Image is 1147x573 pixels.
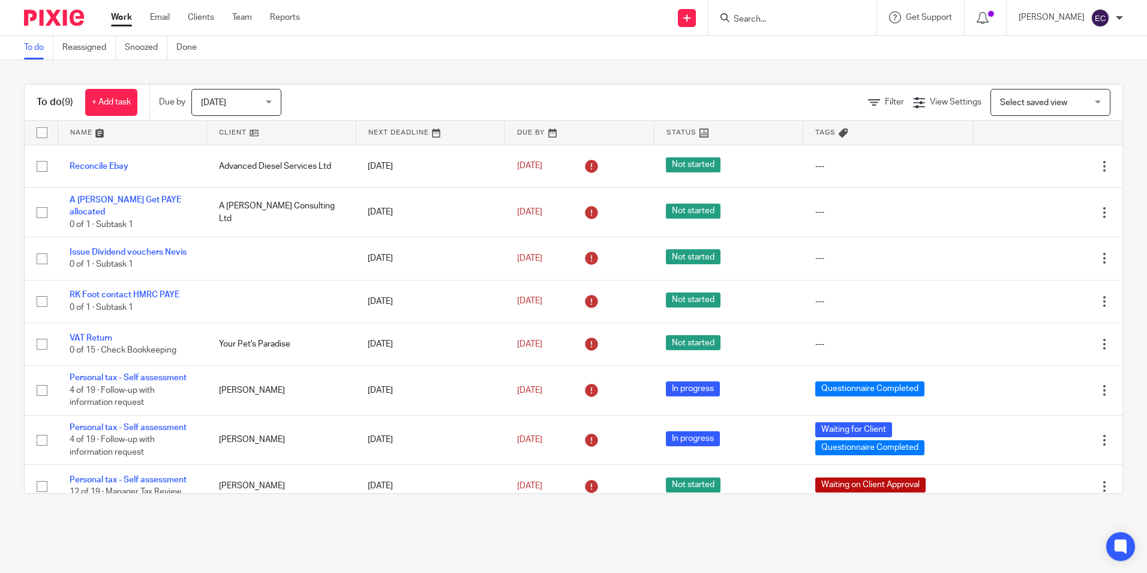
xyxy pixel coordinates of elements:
span: Waiting for Client [815,422,892,437]
a: Done [176,36,206,59]
span: 0 of 1 · Subtask 1 [70,303,133,312]
input: Search [732,14,840,25]
div: --- [815,338,961,350]
span: [DATE] [517,482,542,490]
span: (9) [62,97,73,107]
span: [DATE] [517,435,542,444]
h1: To do [37,96,73,109]
td: Your Pet's Paradise [207,323,356,365]
td: [DATE] [356,366,505,415]
td: [DATE] [356,145,505,187]
div: --- [815,206,961,218]
span: Tags [815,129,836,136]
td: [DATE] [356,323,505,365]
div: --- [815,252,961,264]
span: [DATE] [201,99,226,107]
td: A [PERSON_NAME] Consulting Ltd [207,187,356,237]
a: Reports [270,11,300,23]
span: [DATE] [517,254,542,262]
a: Personal tax - Self assessment [70,374,187,382]
span: Not started [666,204,720,219]
span: Not started [666,157,720,172]
td: [DATE] [356,415,505,464]
span: Not started [666,335,720,350]
a: A [PERSON_NAME] Get PAYE allocated [70,196,181,216]
span: [DATE] [517,340,542,348]
span: [DATE] [517,208,542,216]
a: + Add task [85,89,137,116]
td: [PERSON_NAME] [207,366,356,415]
span: In progress [666,381,720,396]
a: Reconcile Ebay [70,162,128,171]
span: Get Support [906,13,952,22]
span: [DATE] [517,386,542,395]
span: [DATE] [517,162,542,171]
td: [PERSON_NAME] [207,415,356,464]
img: Pixie [24,10,84,26]
td: [DATE] [356,187,505,237]
td: [DATE] [356,280,505,323]
span: 0 of 15 · Check Bookkeeping [70,346,176,354]
a: RK Foot contact HMRC PAYE [70,291,179,299]
td: [PERSON_NAME] [207,465,356,508]
a: Work [111,11,132,23]
span: Not started [666,477,720,493]
a: To do [24,36,53,59]
td: Advanced Diesel Services Ltd [207,145,356,187]
td: [DATE] [356,237,505,280]
span: Waiting on Client Approval [815,477,926,493]
img: svg%3E [1091,8,1110,28]
p: Due by [159,96,185,108]
div: --- [815,296,961,308]
a: Snoozed [125,36,167,59]
a: Clients [188,11,214,23]
span: 0 of 1 · Subtask 1 [70,220,133,229]
a: Reassigned [62,36,116,59]
td: [DATE] [356,465,505,508]
div: --- [815,160,961,172]
span: 4 of 19 · Follow-up with information request [70,386,155,407]
span: 4 of 19 · Follow-up with information request [70,435,155,456]
span: Not started [666,249,720,264]
span: 12 of 19 · Manager Tax Review [70,488,181,497]
a: Personal tax - Self assessment [70,423,187,432]
a: Issue Dividend vouchers Nevis [70,248,187,256]
span: Filter [885,98,904,106]
span: Not started [666,293,720,308]
span: Select saved view [1000,99,1067,107]
a: Email [150,11,170,23]
span: Questionnaire Completed [815,440,924,455]
span: [DATE] [517,297,542,306]
a: VAT Return [70,334,112,342]
a: Team [232,11,252,23]
span: 0 of 1 · Subtask 1 [70,260,133,268]
span: In progress [666,431,720,446]
a: Personal tax - Self assessment [70,476,187,484]
span: View Settings [930,98,981,106]
span: Questionnaire Completed [815,381,924,396]
p: [PERSON_NAME] [1019,11,1085,23]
